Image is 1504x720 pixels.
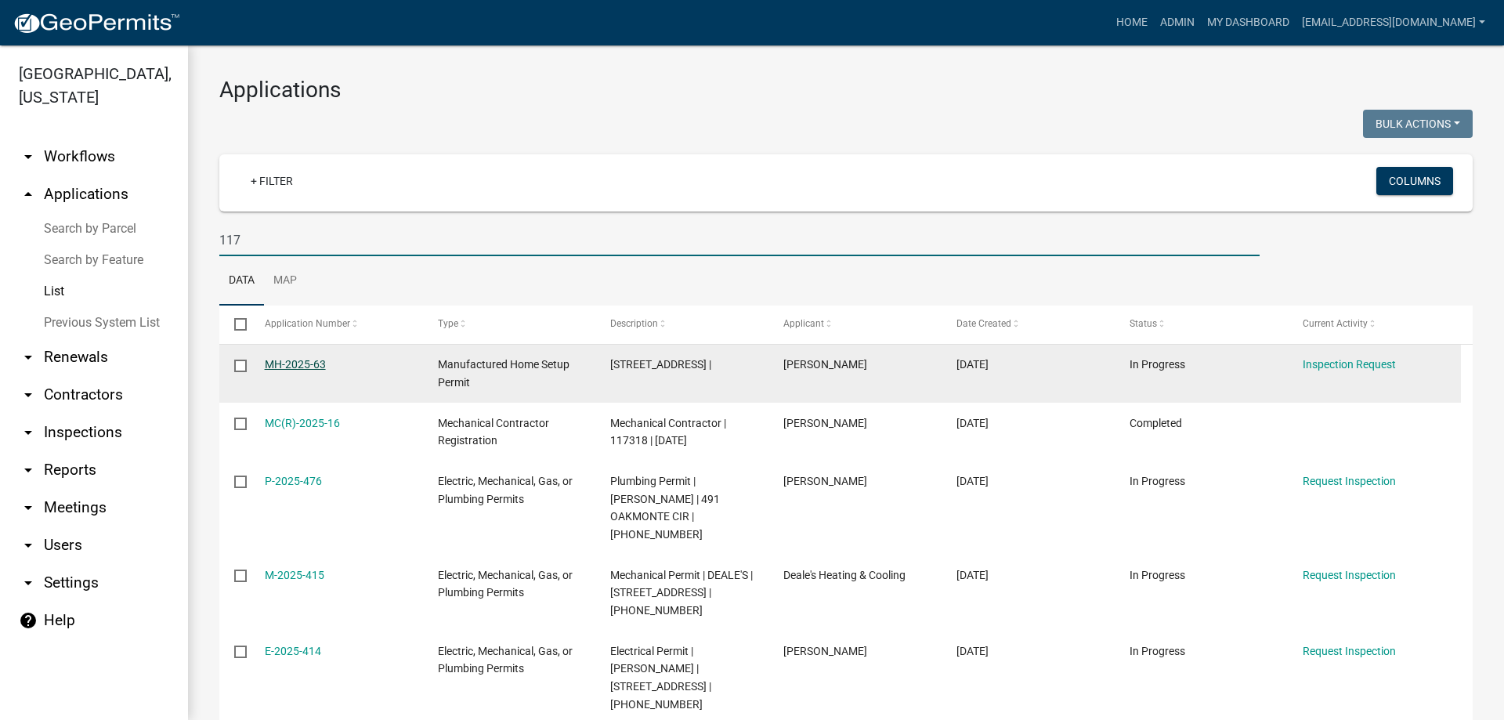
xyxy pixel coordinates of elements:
datatable-header-cell: Applicant [768,306,942,343]
span: 08/28/2025 [956,569,989,581]
a: My Dashboard [1201,8,1296,38]
span: In Progress [1130,569,1185,581]
span: Anthony Mills [783,358,867,371]
span: Deale's Heating & Cooling [783,569,906,581]
a: Map [264,256,306,306]
i: arrow_drop_down [19,461,38,479]
span: Applicant [783,318,824,329]
a: Inspection Request [1303,358,1396,371]
span: Date Created [956,318,1011,329]
span: Electric, Mechanical, Gas, or Plumbing Permits [438,569,573,599]
span: Plumbing Permit | Keith Hutto | 491 OAKMONTE CIR | 099-00-00-117 [610,475,720,541]
a: Home [1110,8,1154,38]
i: arrow_drop_down [19,423,38,442]
span: Electric, Mechanical, Gas, or Plumbing Permits [438,645,573,675]
span: Mechanical Contractor Registration [438,417,549,447]
span: Electrical Permit | Timothy Tribble | 491 OAKMONTE CIR | 099-00-00-117 [610,645,711,711]
i: arrow_drop_down [19,536,38,555]
button: Columns [1376,167,1453,195]
span: 08/27/2025 [956,645,989,657]
datatable-header-cell: Type [422,306,595,343]
a: Request Inspection [1303,645,1396,657]
a: E-2025-414 [265,645,321,657]
a: Request Inspection [1303,475,1396,487]
span: Application Number [265,318,350,329]
datatable-header-cell: Select [219,306,249,343]
span: Status [1130,318,1157,329]
input: Search for applications [219,224,1260,256]
span: Electric, Mechanical, Gas, or Plumbing Permits [438,475,573,505]
a: + Filter [238,167,305,195]
a: Data [219,256,264,306]
a: Admin [1154,8,1201,38]
span: In Progress [1130,358,1185,371]
datatable-header-cell: Date Created [942,306,1115,343]
span: Type [438,318,458,329]
span: 09/30/2025 [956,475,989,487]
a: P-2025-476 [265,475,322,487]
i: arrow_drop_down [19,385,38,404]
datatable-header-cell: Current Activity [1288,306,1461,343]
datatable-header-cell: Status [1115,306,1288,343]
datatable-header-cell: Application Number [249,306,422,343]
a: MH-2025-63 [265,358,326,371]
span: Description [610,318,658,329]
span: BRAD STEWART [783,417,867,429]
a: MC(R)-2025-16 [265,417,340,429]
span: 117 ISLAND FORD RD | [610,358,711,371]
span: 10/01/2025 [956,417,989,429]
a: [EMAIL_ADDRESS][DOMAIN_NAME] [1296,8,1491,38]
h3: Applications [219,77,1473,103]
span: In Progress [1130,645,1185,657]
a: M-2025-415 [265,569,324,581]
span: Timothy Tribble [783,645,867,657]
i: arrow_drop_down [19,147,38,166]
i: help [19,611,38,630]
i: arrow_drop_down [19,573,38,592]
a: Request Inspection [1303,569,1396,581]
i: arrow_drop_down [19,348,38,367]
span: Manufactured Home Setup Permit [438,358,569,389]
datatable-header-cell: Description [595,306,768,343]
span: Mechanical Contractor | 117318 | 10/31/2027 [610,417,726,447]
span: Current Activity [1303,318,1368,329]
span: Completed [1130,417,1182,429]
span: Mechanical Permit | DEALE'S | 491 OAKMONTE CIR | 099-00-00-117 [610,569,753,617]
span: Keith Hutto [783,475,867,487]
span: 10/06/2025 [956,358,989,371]
i: arrow_drop_up [19,185,38,204]
span: In Progress [1130,475,1185,487]
button: Bulk Actions [1363,110,1473,138]
i: arrow_drop_down [19,498,38,517]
